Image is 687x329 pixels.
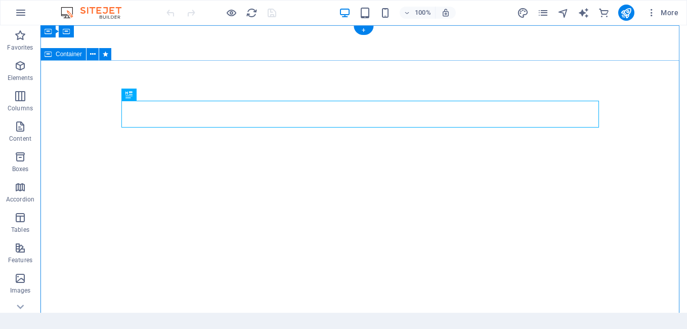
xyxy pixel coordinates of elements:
[246,7,257,19] i: Reload page
[557,7,569,19] i: Navigator
[598,7,610,19] i: Commerce
[618,5,634,21] button: publish
[9,135,31,143] p: Content
[647,8,678,18] span: More
[8,104,33,112] p: Columns
[578,7,590,19] button: text_generator
[441,8,450,17] i: On resize automatically adjust zoom level to fit chosen device.
[245,7,257,19] button: reload
[557,7,570,19] button: navigator
[517,7,529,19] button: design
[10,286,31,295] p: Images
[598,7,610,19] button: commerce
[7,44,33,52] p: Favorites
[6,195,34,203] p: Accordion
[400,7,436,19] button: 100%
[415,7,431,19] h6: 100%
[354,26,373,35] div: +
[578,7,589,19] i: AI Writer
[8,74,33,82] p: Elements
[537,7,549,19] i: Pages (Ctrl+Alt+S)
[537,7,549,19] button: pages
[12,165,29,173] p: Boxes
[58,7,134,19] img: Editor Logo
[8,256,32,264] p: Features
[517,7,529,19] i: Design (Ctrl+Alt+Y)
[642,5,682,21] button: More
[56,51,82,57] span: Container
[225,7,237,19] button: Click here to leave preview mode and continue editing
[620,7,632,19] i: Publish
[11,226,29,234] p: Tables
